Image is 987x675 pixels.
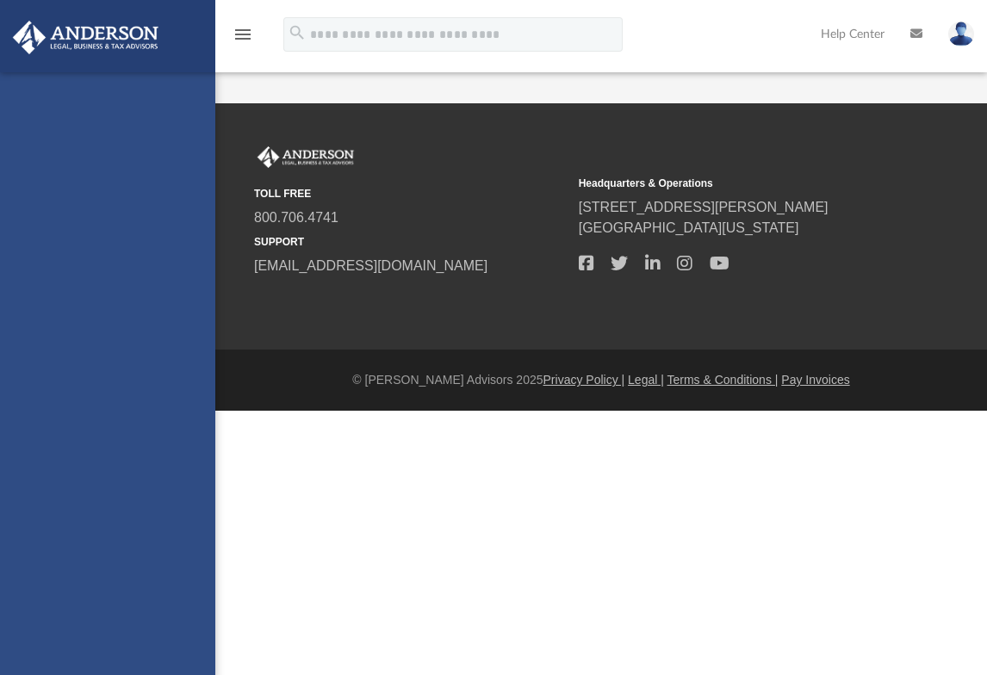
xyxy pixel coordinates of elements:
[948,22,974,46] img: User Pic
[233,33,253,45] a: menu
[579,176,891,191] small: Headquarters & Operations
[8,21,164,54] img: Anderson Advisors Platinum Portal
[667,373,779,387] a: Terms & Conditions |
[254,146,357,169] img: Anderson Advisors Platinum Portal
[288,23,307,42] i: search
[543,373,625,387] a: Privacy Policy |
[781,373,849,387] a: Pay Invoices
[254,258,487,273] a: [EMAIL_ADDRESS][DOMAIN_NAME]
[233,24,253,45] i: menu
[254,210,338,225] a: 800.706.4741
[254,234,567,250] small: SUPPORT
[628,373,664,387] a: Legal |
[579,200,829,214] a: [STREET_ADDRESS][PERSON_NAME]
[579,220,799,235] a: [GEOGRAPHIC_DATA][US_STATE]
[215,371,987,389] div: © [PERSON_NAME] Advisors 2025
[254,186,567,201] small: TOLL FREE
